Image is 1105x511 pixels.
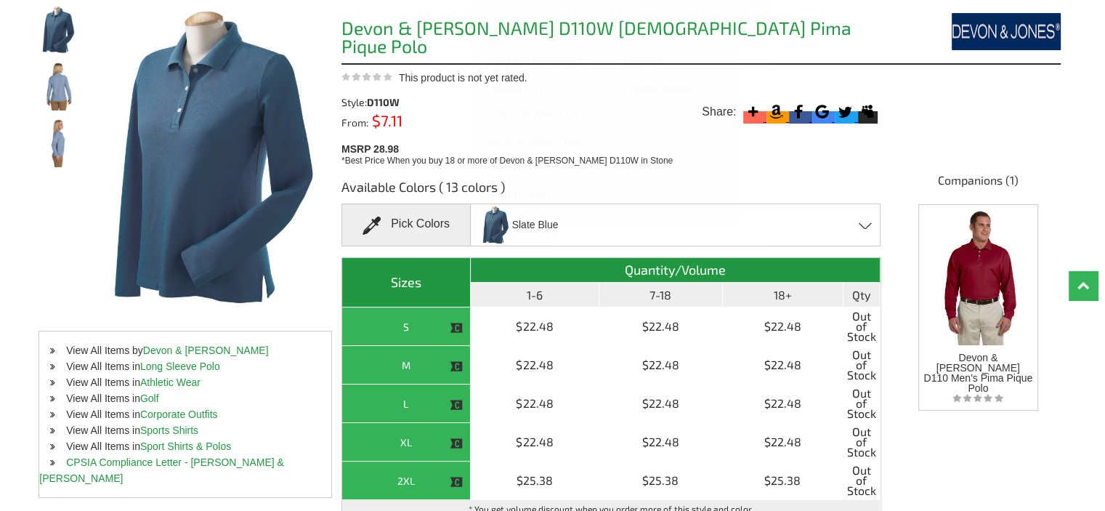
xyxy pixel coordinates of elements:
td: $22.48 [723,346,843,385]
td: $22.48 [723,385,843,423]
span: Devon & [PERSON_NAME] D110 Men's Pima Pique Polo [923,352,1032,394]
span: Out of Stock [847,465,876,496]
img: This item is CLOSEOUT! [450,475,463,488]
span: Out of Stock [847,350,876,380]
span: $7.11 [368,111,402,129]
a: Work Pants & Shorts (18) [488,31,616,42]
a: Long Sleeve Polo [140,361,220,372]
span: Out of Stock [847,388,876,419]
a: Devon & [PERSON_NAME] D110 Men's Pima Pique Polo [923,205,1032,393]
a: Sports Shirts [140,425,198,436]
th: Sizes [342,258,471,307]
li: View All Items in [39,358,331,374]
th: S [342,307,471,346]
a: Devon & [PERSON_NAME] [143,345,269,356]
a: Waitstaff Uniforms (31) [488,161,616,173]
td: $25.38 [599,462,723,500]
svg: Twitter [835,102,854,121]
img: This item is CLOSEOUT! [450,398,463,411]
span: Out of Stock [847,311,876,342]
th: M [342,346,471,385]
th: 1-6 [471,283,599,307]
td: $25.38 [471,462,599,500]
a: Dickies [623,31,750,42]
img: This item is CLOSEOUT! [450,437,463,450]
td: $22.48 [599,346,723,385]
td: $22.48 [723,307,843,346]
td: $22.48 [723,423,843,462]
a: Service Industry (68) [488,135,616,147]
img: This item is CLOSEOUT! [450,321,463,334]
img: Devon &amp; Jones D110 Men's Pima Pique Polo [923,205,1032,345]
li: View All Items by [39,342,331,358]
div: MSRP 28.98 [341,140,886,167]
a: More... [488,214,616,228]
li: View All Items in [39,438,331,454]
img: This product is not yet rated. [341,72,392,81]
li: View All Items in [39,422,331,438]
td: $22.48 [471,423,599,462]
td: $22.48 [599,307,723,346]
a: Sport Shirts & Polos [140,440,231,452]
div: Pick Colors [341,204,471,246]
img: Devon & Jones D110W Ladies Pima Pique Polo [39,63,77,110]
h1: Devon & [PERSON_NAME] D110W [DEMOGRAPHIC_DATA] Pima Pique Polo [341,19,881,60]
th: 7-18 [599,283,723,307]
li: View All Items in [39,390,331,406]
th: XL [342,423,471,462]
div: Style: [341,97,477,108]
a: Athletic Wear [140,377,201,388]
span: D110W [367,96,400,108]
a: Industrial Wear (47) [488,109,616,121]
th: Quantity/Volume [471,258,881,283]
span: Out of Stock [847,427,876,457]
th: 2XL [342,462,471,500]
a: CPSIA Compliance Letter - [PERSON_NAME] & [PERSON_NAME] [39,456,284,484]
td: $22.48 [599,423,723,462]
a: Corporate Outfits [140,409,218,420]
h4: Companions (1) [895,172,1061,196]
img: This item is CLOSEOUT! [450,360,463,373]
img: Devon & Jones D110W Ladies Pima Pique Polo [39,119,77,167]
a: Fishing (13) [488,83,616,94]
a: Harriton [623,57,750,68]
a: Top [1069,271,1098,300]
h3: Available Colors ( 13 colors ) [341,178,881,204]
td: $22.48 [471,346,599,385]
a: Cargo Pants (7) [488,188,616,199]
img: listing_empty_star.svg [952,393,1003,403]
span: *Best Price When you buy 18 or more of Devon & [PERSON_NAME] D110W in Stone [341,156,673,166]
img: Devon & Jones D110W Ladies Pima Pique Polo [39,6,77,54]
th: 18+ [723,283,843,307]
td: $22.48 [471,307,599,346]
span: This product is not yet rated. [399,72,527,84]
li: View All Items in [39,374,331,390]
svg: Facebook [789,102,809,121]
a: Comfort Colors [623,83,750,94]
li: View All Items in [39,406,331,422]
a: Chef and Kitchen (47) [488,57,616,68]
a: Golf [140,393,159,404]
svg: Myspace [858,102,878,121]
td: $22.48 [471,385,599,423]
th: Qty [843,283,881,307]
td: $25.38 [723,462,843,500]
img: Devon & Jones [952,13,1061,50]
svg: Google Bookmark [812,102,832,121]
td: $22.48 [599,385,723,423]
div: From: [341,115,477,128]
svg: Amazon [766,102,786,121]
th: L [342,385,471,423]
